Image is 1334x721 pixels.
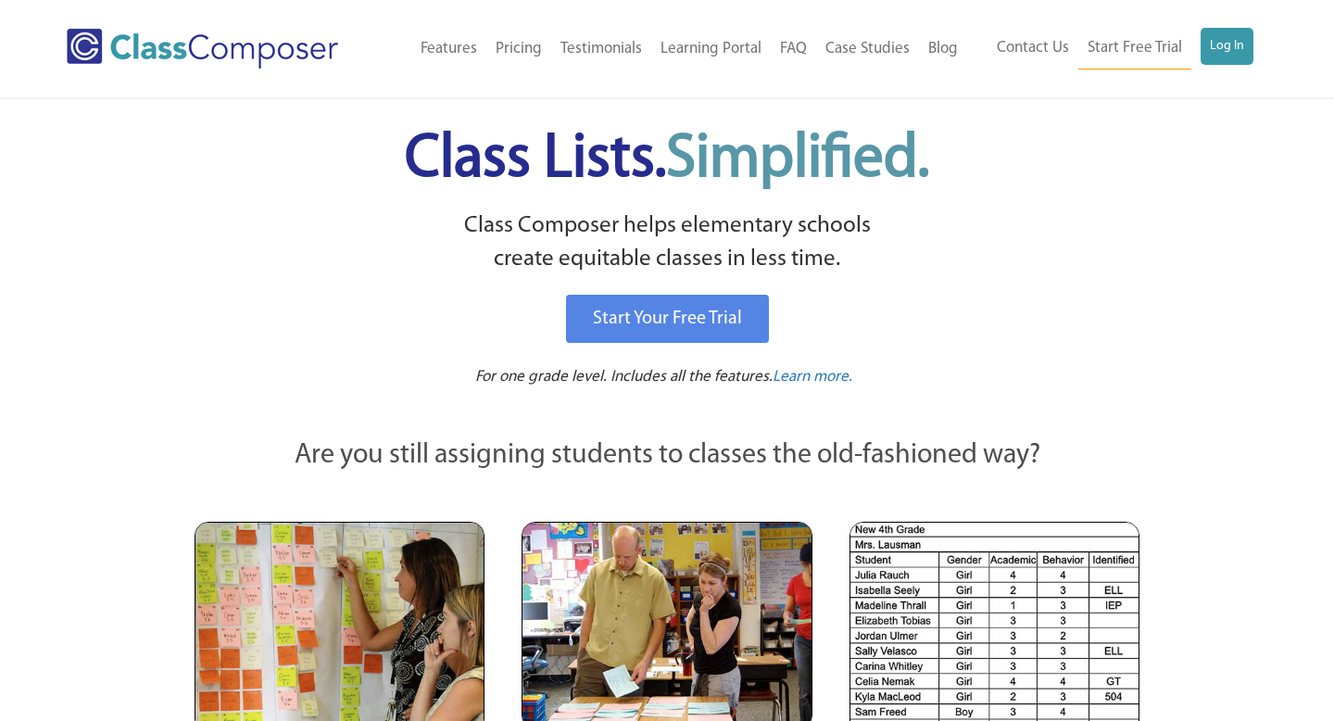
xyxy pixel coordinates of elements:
[773,366,852,389] a: Learn more.
[773,369,852,385] span: Learn more.
[967,28,1253,70] nav: Header Menu
[566,295,769,343] a: Start Your Free Trial
[988,28,1078,69] a: Contact Us
[593,310,742,328] span: Start Your Free Trial
[381,29,967,70] nav: Header Menu
[551,29,651,70] a: Testimonials
[1078,28,1191,70] a: Start Free Trial
[405,130,929,190] span: Class Lists.
[1201,28,1253,65] a: Log In
[411,29,486,70] a: Features
[919,29,967,70] a: Blog
[475,369,773,385] span: For one grade level. Includes all the features.
[816,29,919,70] a: Case Studies
[192,209,1142,277] p: Class Composer helps elementary schools create equitable classes in less time.
[651,29,771,70] a: Learning Portal
[67,29,338,69] img: Class Composer
[771,29,816,70] a: FAQ
[666,130,929,190] span: Simplified.
[486,29,551,70] a: Pricing
[195,436,1139,476] p: Are you still assigning students to classes the old-fashioned way?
